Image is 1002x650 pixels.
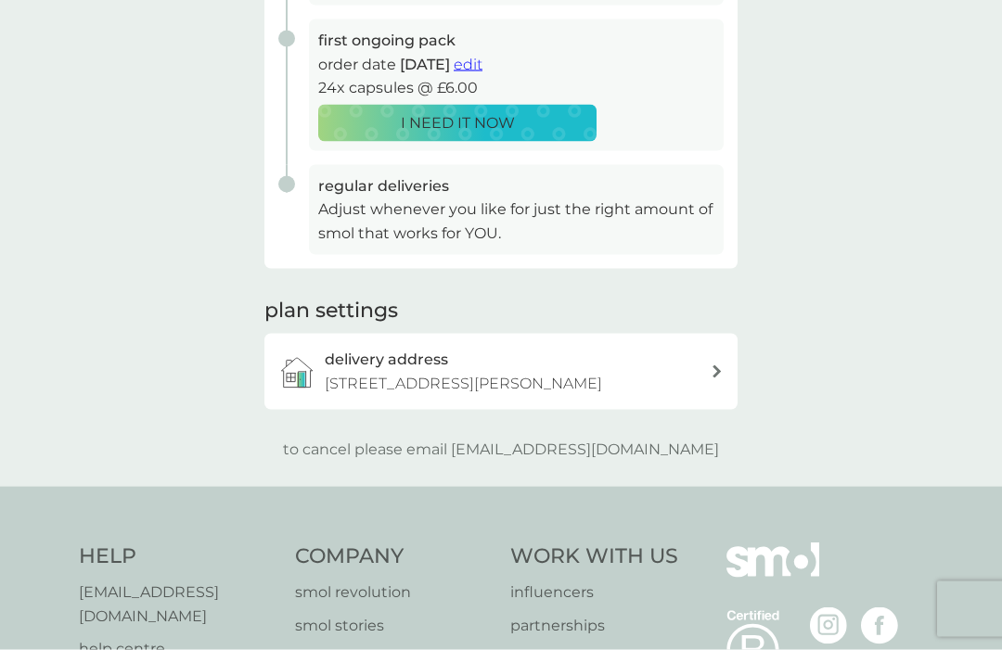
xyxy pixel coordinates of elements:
[454,53,482,77] button: edit
[325,348,448,372] h3: delivery address
[726,542,819,605] img: smol
[318,105,597,142] button: I NEED IT NOW
[79,542,276,571] h4: Help
[295,614,493,638] a: smol stories
[318,53,714,77] p: order date
[810,607,847,644] img: visit the smol Instagram page
[861,607,898,644] img: visit the smol Facebook page
[401,111,515,135] p: I NEED IT NOW
[79,580,276,628] a: [EMAIL_ADDRESS][DOMAIN_NAME]
[510,542,678,571] h4: Work With Us
[264,334,738,409] a: delivery address[STREET_ADDRESS][PERSON_NAME]
[295,580,493,605] a: smol revolution
[454,56,482,73] span: edit
[283,438,719,462] p: to cancel please email [EMAIL_ADDRESS][DOMAIN_NAME]
[295,542,493,571] h4: Company
[318,76,714,100] p: 24x capsules @ £6.00
[264,297,398,325] h2: plan settings
[400,56,450,73] span: [DATE]
[510,614,678,638] a: partnerships
[318,198,714,245] p: Adjust whenever you like for just the right amount of smol that works for YOU.
[318,174,714,198] h3: regular deliveries
[325,372,602,396] p: [STREET_ADDRESS][PERSON_NAME]
[510,580,678,605] a: influencers
[318,29,714,53] h3: first ongoing pack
